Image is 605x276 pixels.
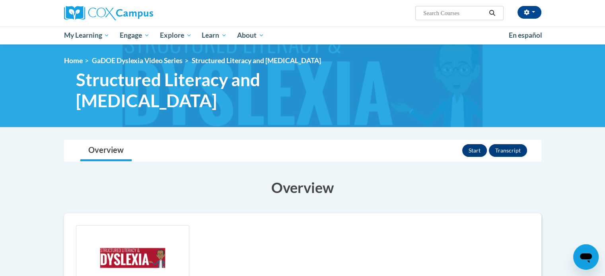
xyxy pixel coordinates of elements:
[155,26,197,44] a: Explore
[80,140,132,161] a: Overview
[573,244,599,270] iframe: Button to launch messaging window
[64,6,153,20] img: Cox Campus
[92,56,183,65] a: GaDOE Dyslexia Video Series
[504,27,547,44] a: En español
[202,31,227,40] span: Learn
[115,26,155,44] a: Engage
[59,26,115,44] a: My Learning
[422,8,486,18] input: Search Courses
[232,26,269,44] a: About
[76,69,350,111] span: Structured Literacy and [MEDICAL_DATA]
[120,31,150,40] span: Engage
[64,31,109,40] span: My Learning
[64,6,215,20] a: Cox Campus
[462,144,487,157] button: Start
[517,6,541,19] button: Account Settings
[64,178,541,197] h3: Overview
[486,8,498,18] button: Search
[196,26,232,44] a: Learn
[160,31,192,40] span: Explore
[489,144,527,157] button: Transcript
[52,26,553,44] div: Main menu
[192,56,321,65] span: Structured Literacy and [MEDICAL_DATA]
[64,56,83,65] a: Home
[237,31,264,40] span: About
[509,31,542,39] span: En español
